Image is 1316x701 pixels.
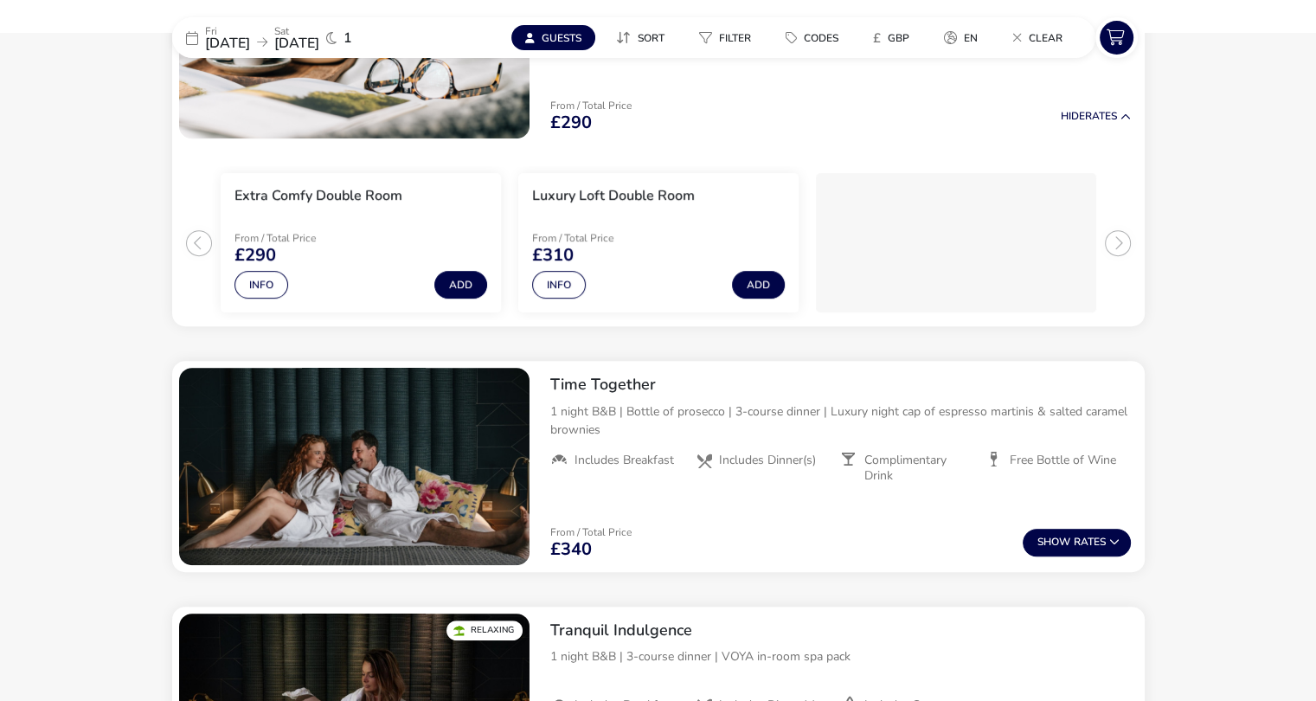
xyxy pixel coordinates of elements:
[550,527,632,537] p: From / Total Price
[510,166,807,319] swiper-slide: 2 / 3
[930,25,998,50] naf-pibe-menu-bar-item: en
[864,453,972,484] span: Complimentary Drink
[542,31,581,45] span: Guests
[859,25,923,50] button: £GBP
[930,25,992,50] button: en
[550,100,632,111] p: From / Total Price
[550,621,1131,640] h2: Tranquil Indulgence
[772,25,859,50] naf-pibe-menu-bar-item: Codes
[575,453,674,468] span: Includes Breakfast
[550,541,592,558] span: £340
[532,233,655,243] p: From / Total Price
[434,271,487,299] button: Add
[511,25,602,50] naf-pibe-menu-bar-item: Guests
[234,187,402,205] h3: Extra Comfy Double Room
[804,31,838,45] span: Codes
[172,17,432,58] div: Fri[DATE]Sat[DATE]1
[550,647,1131,666] p: 1 night B&B | 3-course dinner | VOYA in-room spa pack
[511,25,595,50] button: Guests
[719,31,751,45] span: Filter
[234,271,288,299] button: Info
[1037,537,1074,548] span: Show
[1029,31,1062,45] span: Clear
[888,31,909,45] span: GBP
[274,34,319,53] span: [DATE]
[179,368,530,565] swiper-slide: 1 / 1
[532,271,586,299] button: Info
[343,31,352,45] span: 1
[638,31,664,45] span: Sort
[234,233,357,243] p: From / Total Price
[532,247,574,264] span: £310
[772,25,852,50] button: Codes
[602,25,678,50] button: Sort
[212,166,510,319] swiper-slide: 1 / 3
[807,166,1105,319] swiper-slide: 3 / 3
[1023,529,1131,556] button: ShowRates
[446,621,523,640] div: Relaxing
[550,402,1131,439] p: 1 night B&B | Bottle of prosecco | 3-course dinner | Luxury night cap of espresso martinis & salt...
[685,25,765,50] button: Filter
[550,114,592,132] span: £290
[719,453,816,468] span: Includes Dinner(s)
[205,34,250,53] span: [DATE]
[998,25,1076,50] button: Clear
[1061,111,1131,122] button: HideRates
[685,25,772,50] naf-pibe-menu-bar-item: Filter
[532,187,695,205] h3: Luxury Loft Double Room
[998,25,1083,50] naf-pibe-menu-bar-item: Clear
[859,25,930,50] naf-pibe-menu-bar-item: £GBP
[732,271,785,299] button: Add
[234,247,276,264] span: £290
[873,29,881,47] i: £
[550,375,1131,395] h2: Time Together
[274,26,319,36] p: Sat
[205,26,250,36] p: Fri
[602,25,685,50] naf-pibe-menu-bar-item: Sort
[536,361,1145,498] div: Time Together1 night B&B | Bottle of prosecco | 3-course dinner | Luxury night cap of espresso ma...
[1010,453,1116,468] span: Free Bottle of Wine
[964,31,978,45] span: en
[1061,109,1085,123] span: Hide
